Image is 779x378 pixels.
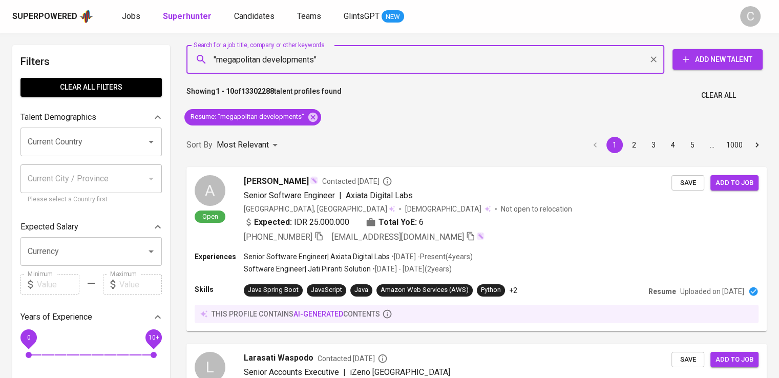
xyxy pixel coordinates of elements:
a: Superpoweredapp logo [12,9,93,24]
a: Superhunter [163,10,214,23]
p: Years of Experience [20,311,92,323]
span: | [339,190,342,202]
button: Open [144,135,158,149]
span: Larasati Waspodo [244,352,313,364]
span: Teams [297,11,321,21]
span: [EMAIL_ADDRESS][DOMAIN_NAME] [332,232,464,242]
p: Please select a Country first [28,195,155,205]
button: page 1 [606,137,623,153]
button: Go to page 1000 [723,137,746,153]
span: Candidates [234,11,275,21]
div: C [740,6,761,27]
span: [PERSON_NAME] [244,175,309,187]
img: magic_wand.svg [476,232,485,240]
svg: By Batam recruiter [382,176,392,186]
span: Contacted [DATE] [318,353,388,364]
button: Clear [646,52,661,67]
p: • [DATE] - [DATE] ( 2 years ) [371,264,452,274]
div: Python [481,285,501,295]
h6: Filters [20,53,162,70]
span: Save [677,354,699,366]
p: this profile contains contents [212,309,380,319]
b: Expected: [254,216,292,228]
button: Go to page 5 [684,137,701,153]
div: Resume: "megapolitan developments" [184,109,321,125]
b: Total YoE: [378,216,417,228]
span: Axiata Digital Labs [346,191,413,200]
span: GlintsGPT [344,11,380,21]
span: [PHONE_NUMBER] [244,232,312,242]
div: Java [354,285,368,295]
p: Experiences [195,251,244,262]
span: Senior Accounts Executive [244,367,339,377]
a: Teams [297,10,323,23]
div: Expected Salary [20,217,162,237]
span: 10+ [148,334,159,341]
span: 0 [27,334,30,341]
span: Add to job [715,354,753,366]
input: Value [37,274,79,295]
p: Uploaded on [DATE] [680,286,744,297]
span: Clear All [701,89,736,102]
span: Add to job [715,177,753,189]
div: Talent Demographics [20,107,162,128]
a: Jobs [122,10,142,23]
div: [GEOGRAPHIC_DATA], [GEOGRAPHIC_DATA] [244,204,395,214]
p: Talent Demographics [20,111,96,123]
div: Years of Experience [20,307,162,327]
nav: pagination navigation [585,137,767,153]
div: Superpowered [12,11,77,23]
span: 6 [419,216,424,228]
button: Go to next page [749,137,765,153]
div: JavaScript [311,285,342,295]
p: Showing of talent profiles found [186,86,342,105]
div: IDR 25.000.000 [244,216,349,228]
div: Java Spring Boot [248,285,299,295]
span: Open [198,212,222,221]
b: Superhunter [163,11,212,21]
p: Expected Salary [20,221,78,233]
div: … [704,140,720,150]
p: Resume [648,286,676,297]
img: app logo [79,9,93,24]
a: Candidates [234,10,277,23]
span: Contacted [DATE] [322,176,392,186]
b: 1 - 10 [216,87,234,95]
input: Value [119,274,162,295]
span: Clear All filters [29,81,154,94]
span: Save [677,177,699,189]
button: Go to page 4 [665,137,681,153]
p: • [DATE] - Present ( 4 years ) [390,251,473,262]
a: AOpen[PERSON_NAME]Contacted [DATE]Senior Software Engineer|Axiata Digital Labs[GEOGRAPHIC_DATA], ... [186,167,767,331]
span: Jobs [122,11,140,21]
div: Amazon Web Services (AWS) [381,285,469,295]
span: [DEMOGRAPHIC_DATA] [405,204,483,214]
span: Resume : "megapolitan developments" [184,112,310,122]
button: Clear All filters [20,78,162,97]
span: NEW [382,12,404,22]
p: Senior Software Engineer | Axiata Digital Labs [244,251,390,262]
button: Save [671,352,704,368]
button: Add to job [710,352,759,368]
button: Go to page 3 [645,137,662,153]
p: Not open to relocation [501,204,572,214]
div: A [195,175,225,206]
a: GlintsGPT NEW [344,10,404,23]
button: Add New Talent [672,49,763,70]
button: Open [144,244,158,259]
p: Software Engineer | Jati Piranti Solution [244,264,371,274]
span: iZeno [GEOGRAPHIC_DATA] [350,367,450,377]
b: 13302288 [241,87,274,95]
p: Most Relevant [217,139,269,151]
button: Add to job [710,175,759,191]
span: Senior Software Engineer [244,191,335,200]
p: Sort By [186,139,213,151]
img: magic_wand.svg [310,176,318,184]
svg: By Batam recruiter [377,353,388,364]
span: AI-generated [293,310,343,318]
div: Most Relevant [217,136,281,155]
button: Clear All [697,86,740,105]
p: Skills [195,284,244,295]
span: Add New Talent [681,53,754,66]
p: +2 [509,285,517,296]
